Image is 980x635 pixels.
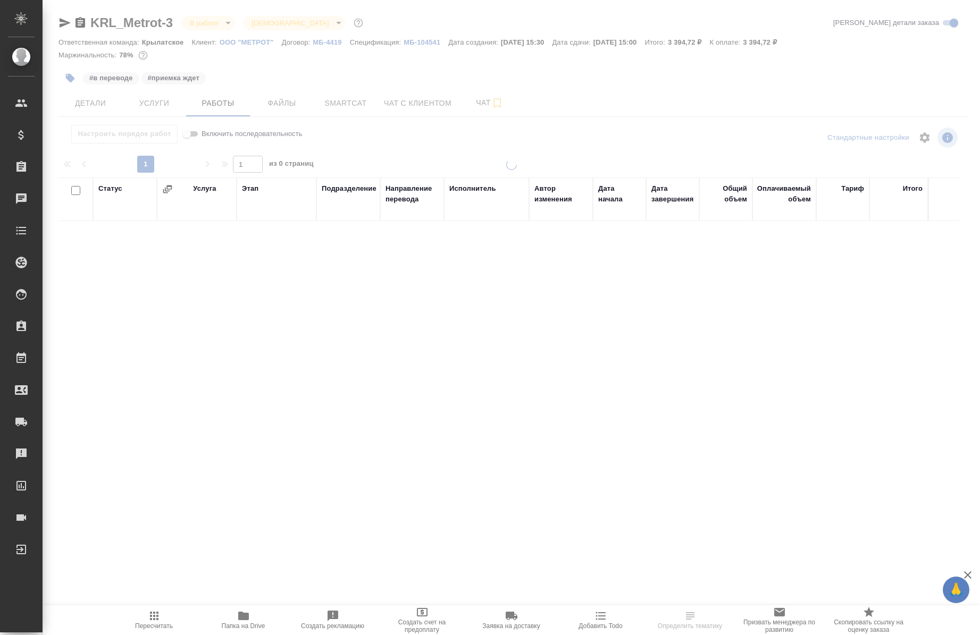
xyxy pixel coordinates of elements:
[467,605,556,635] button: Заявка на доставку
[735,605,824,635] button: Призвать менеджера по развитию
[598,183,641,205] div: Дата начала
[384,619,460,633] span: Создать счет на предоплату
[222,622,265,630] span: Папка на Drive
[705,183,747,205] div: Общий объем
[386,183,439,205] div: Направление перевода
[449,183,496,194] div: Исполнитель
[646,605,735,635] button: Определить тематику
[943,577,969,603] button: 🙏
[579,622,622,630] span: Добавить Todo
[322,183,376,194] div: Подразделение
[378,605,467,635] button: Создать счет на предоплату
[110,605,199,635] button: Пересчитать
[482,622,540,630] span: Заявка на доставку
[651,183,694,205] div: Дата завершения
[98,183,122,194] div: Статус
[534,183,588,205] div: Автор изменения
[301,622,364,630] span: Создать рекламацию
[199,605,288,635] button: Папка на Drive
[741,619,818,633] span: Призвать менеджера по развитию
[947,579,965,601] span: 🙏
[831,619,907,633] span: Скопировать ссылку на оценку заказа
[288,605,378,635] button: Создать рекламацию
[162,184,173,194] button: Сгруппировать
[757,183,811,205] div: Оплачиваемый объем
[135,622,173,630] span: Пересчитать
[242,183,258,194] div: Этап
[556,605,646,635] button: Добавить Todo
[903,183,923,194] div: Итого
[824,605,914,635] button: Скопировать ссылку на оценку заказа
[841,183,864,194] div: Тариф
[193,183,216,194] div: Услуга
[658,622,722,630] span: Определить тематику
